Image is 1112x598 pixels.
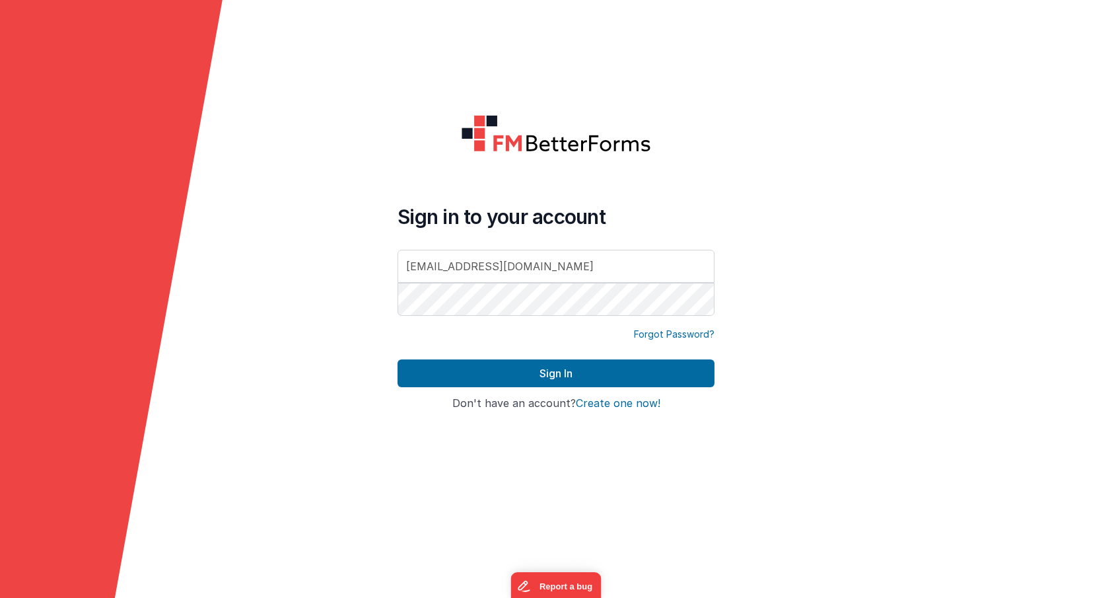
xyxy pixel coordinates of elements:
[576,398,660,410] button: Create one now!
[398,359,714,387] button: Sign In
[398,205,714,229] h4: Sign in to your account
[398,250,714,283] input: Email Address
[398,398,714,410] h4: Don't have an account?
[634,328,714,341] a: Forgot Password?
